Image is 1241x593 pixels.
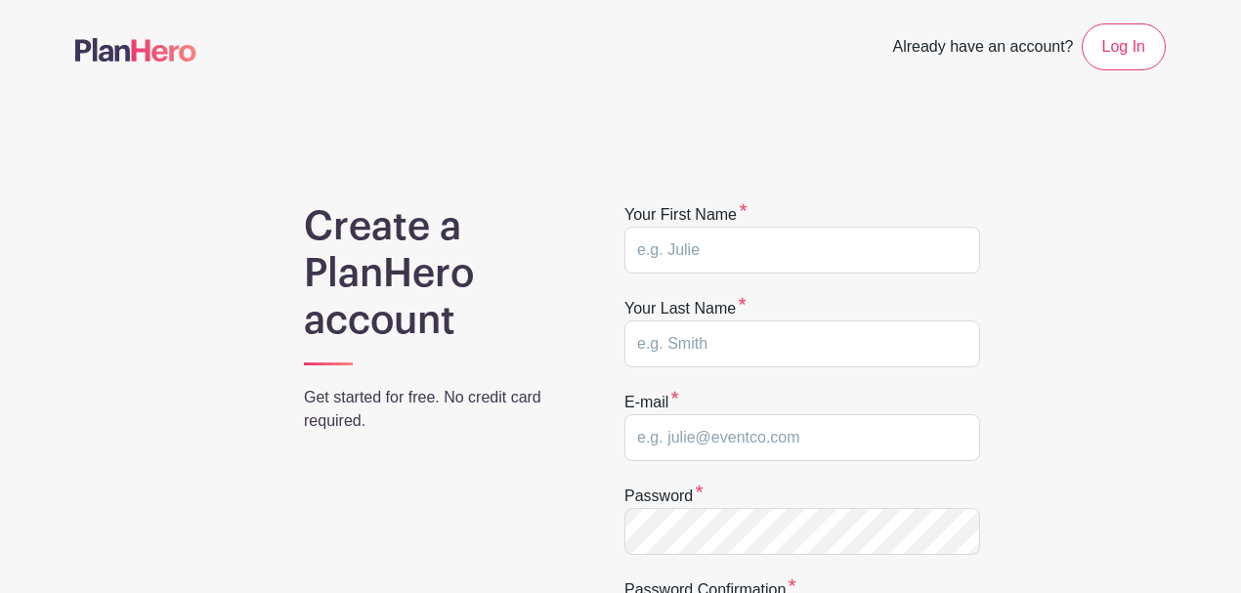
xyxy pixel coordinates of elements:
h1: Create a PlanHero account [304,203,574,344]
img: logo-507f7623f17ff9eddc593b1ce0a138ce2505c220e1c5a4e2b4648c50719b7d32.svg [75,38,196,62]
label: E-mail [624,391,679,414]
input: e.g. Julie [624,227,980,274]
p: Get started for free. No credit card required. [304,386,574,433]
label: Your first name [624,203,748,227]
a: Log In [1082,23,1166,70]
input: e.g. julie@eventco.com [624,414,980,461]
input: e.g. Smith [624,320,980,367]
label: Your last name [624,297,747,320]
span: Already have an account? [893,27,1074,70]
label: Password [624,485,704,508]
